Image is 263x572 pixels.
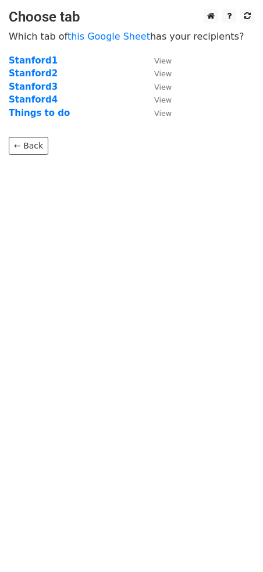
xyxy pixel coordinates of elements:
[9,55,58,66] a: Stanford1
[9,9,254,26] h3: Choose tab
[143,108,172,118] a: View
[143,82,172,92] a: View
[9,82,58,92] a: Stanford3
[154,83,172,91] small: View
[9,137,48,155] a: ← Back
[67,31,150,42] a: this Google Sheet
[9,68,58,79] a: Stanford2
[154,96,172,104] small: View
[9,94,58,105] a: Stanford4
[154,69,172,78] small: View
[154,109,172,118] small: View
[154,57,172,65] small: View
[143,94,172,105] a: View
[143,68,172,79] a: View
[143,55,172,66] a: View
[9,108,70,118] a: Things to do
[9,30,254,43] p: Which tab of has your recipients?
